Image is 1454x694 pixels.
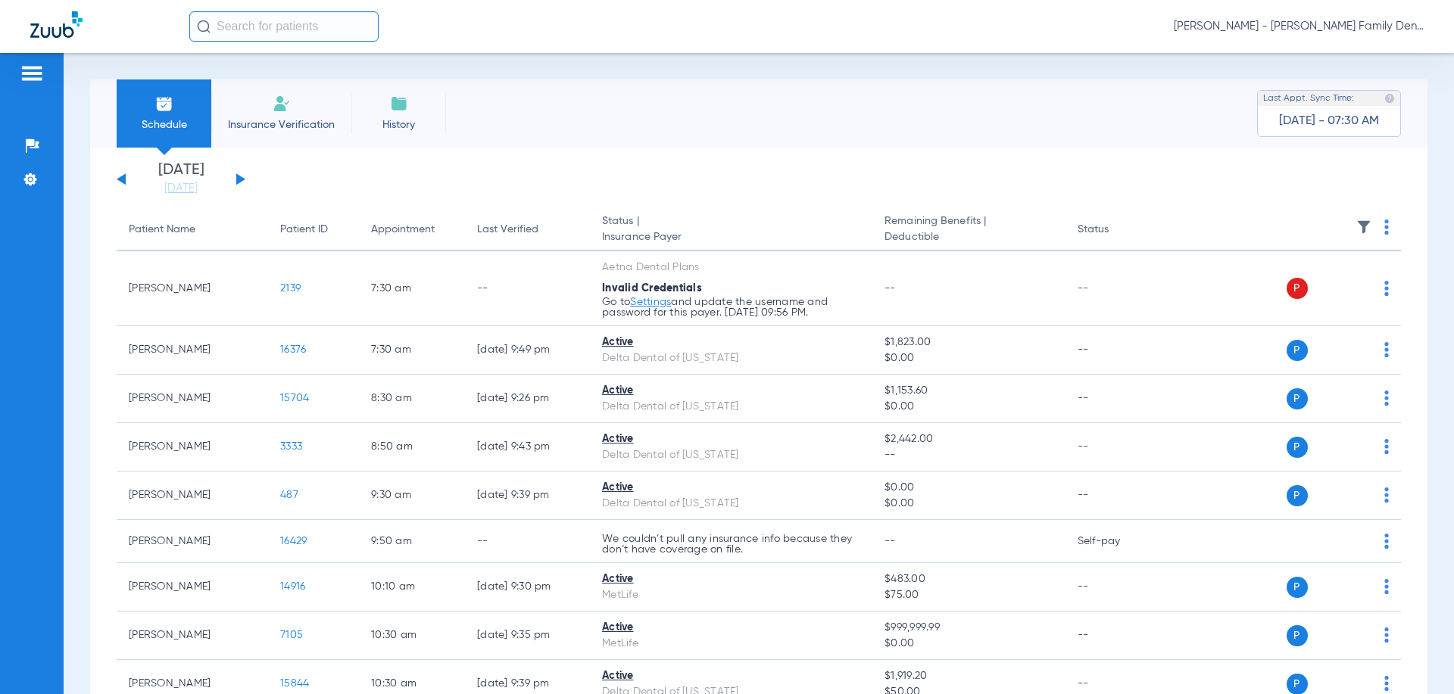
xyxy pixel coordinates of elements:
a: [DATE] [136,181,226,196]
span: 14916 [280,581,305,592]
td: -- [465,251,590,326]
td: -- [465,520,590,563]
td: [DATE] 9:35 PM [465,612,590,660]
div: Last Verified [477,222,538,238]
img: group-dot-blue.svg [1384,676,1389,691]
span: Deductible [885,229,1053,245]
span: P [1287,437,1308,458]
div: Active [602,335,860,350]
li: [DATE] [136,163,226,196]
img: group-dot-blue.svg [1384,439,1389,454]
span: P [1287,625,1308,646]
div: Patient ID [280,222,328,238]
span: 15704 [280,393,309,403]
td: -- [1066,251,1168,326]
td: 10:30 AM [359,612,465,660]
td: -- [1066,471,1168,520]
span: History [363,117,435,132]
span: -- [885,283,896,294]
span: 3333 [280,441,302,452]
span: -- [885,536,896,546]
span: 2139 [280,283,301,294]
td: [DATE] 9:30 PM [465,563,590,612]
td: -- [1066,375,1168,423]
span: $1,823.00 [885,335,1053,350]
p: We couldn’t pull any insurance info because they don’t have coverage on file. [602,534,860,555]
span: -- [885,447,1053,463]
span: Schedule [128,117,200,132]
div: Aetna Dental Plans [602,260,860,275]
td: [PERSON_NAME] [117,251,268,326]
img: Manual Insurance Verification [273,95,291,113]
th: Status | [590,209,872,251]
td: 9:50 AM [359,520,465,563]
img: History [390,95,408,113]
span: P [1287,577,1308,598]
td: 8:50 AM [359,423,465,471]
div: Active [602,620,860,636]
span: $999,999.99 [885,620,1053,636]
td: [PERSON_NAME] [117,423,268,471]
td: [DATE] 9:26 PM [465,375,590,423]
td: 10:10 AM [359,563,465,612]
td: Self-pay [1066,520,1168,563]
span: $0.00 [885,399,1053,415]
span: $75.00 [885,587,1053,603]
th: Remaining Benefits | [872,209,1065,251]
img: group-dot-blue.svg [1384,534,1389,549]
img: Schedule [155,95,173,113]
td: 7:30 AM [359,326,465,375]
span: 7105 [280,630,303,640]
img: group-dot-blue.svg [1384,342,1389,357]
div: Appointment [371,222,435,238]
img: group-dot-blue.svg [1384,281,1389,296]
span: P [1287,485,1308,506]
div: Delta Dental of [US_STATE] [602,350,860,366]
span: [PERSON_NAME] - [PERSON_NAME] Family Dentistry [1174,19,1424,34]
td: 7:30 AM [359,251,465,326]
span: $1,153.60 [885,383,1053,399]
span: $0.00 [885,636,1053,652]
span: $2,442.00 [885,431,1053,447]
div: Last Verified [477,222,578,238]
img: group-dot-blue.svg [1384,391,1389,406]
div: Active [602,571,860,587]
div: Active [602,480,860,496]
div: Patient Name [129,222,195,238]
td: [PERSON_NAME] [117,326,268,375]
span: Insurance Verification [223,117,340,132]
a: Settings [630,297,671,307]
td: -- [1066,326,1168,375]
td: 9:30 AM [359,471,465,520]
span: P [1287,278,1308,299]
span: 16376 [280,344,306,355]
span: 487 [280,490,298,500]
span: $0.00 [885,496,1053,512]
td: 8:30 AM [359,375,465,423]
span: Insurance Payer [602,229,860,245]
div: MetLife [602,636,860,652]
td: [DATE] 9:39 PM [465,471,590,520]
span: P [1287,340,1308,361]
img: Zuub Logo [30,11,83,38]
td: -- [1066,563,1168,612]
span: Invalid Credentials [602,283,702,294]
div: Delta Dental of [US_STATE] [602,399,860,415]
span: P [1287,388,1308,409]
img: group-dot-blue.svg [1384,627,1389,643]
div: Appointment [371,222,453,238]
div: MetLife [602,587,860,603]
span: $483.00 [885,571,1053,587]
img: group-dot-blue.svg [1384,219,1389,235]
span: $1,919.20 [885,668,1053,684]
th: Status [1066,209,1168,251]
p: Go to and update the username and password for this payer. [DATE] 09:56 PM. [602,297,860,318]
span: $0.00 [885,350,1053,366]
td: [PERSON_NAME] [117,520,268,563]
img: Search Icon [197,20,211,33]
span: 16429 [280,536,307,546]
span: $0.00 [885,480,1053,496]
img: hamburger-icon [20,64,44,82]
td: [DATE] 9:49 PM [465,326,590,375]
img: group-dot-blue.svg [1384,579,1389,594]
